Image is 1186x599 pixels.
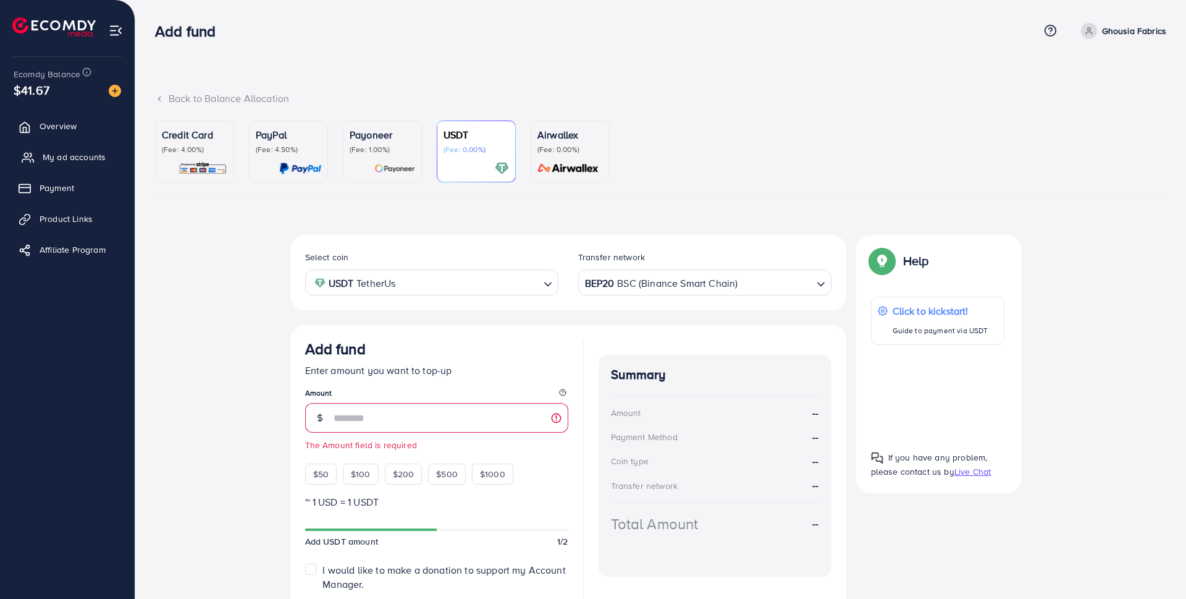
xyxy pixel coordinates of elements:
span: $200 [393,468,414,480]
span: $100 [351,468,371,480]
img: card [374,161,415,176]
strong: -- [812,406,818,420]
span: Product Links [40,213,93,225]
span: $500 [436,468,458,480]
p: (Fee: 0.00%) [444,145,509,155]
p: Payoneer [350,127,415,142]
span: Live Chat [954,465,991,478]
a: Ghousia Fabrics [1076,23,1166,39]
span: Payment [40,182,74,194]
span: TetherUs [356,274,395,292]
input: Search for option [399,273,538,292]
a: My ad accounts [9,145,125,169]
div: Payment Method [611,431,678,443]
img: card [179,161,227,176]
strong: -- [812,478,818,492]
span: 1/2 [557,535,568,548]
span: Overview [40,120,77,132]
img: logo [12,17,96,36]
div: Total Amount [611,513,699,535]
img: coin [314,278,326,289]
p: (Fee: 4.00%) [162,145,227,155]
span: If you have any problem, please contact us by [871,451,988,478]
h3: Add fund [155,22,225,40]
span: I would like to make a donation to support my Account Manager. [322,563,565,591]
span: Affiliate Program [40,244,106,256]
div: Transfer network [611,480,678,492]
h4: Summary [611,367,819,383]
p: Help [903,253,929,268]
span: Add USDT amount [305,535,378,548]
div: Search for option [305,270,558,295]
p: Ghousia Fabrics [1102,23,1166,38]
p: (Fee: 4.50%) [256,145,321,155]
h3: Add fund [305,340,366,358]
small: The Amount field is required [305,439,568,451]
legend: Amount [305,388,568,403]
a: Payment [9,176,125,200]
img: Popup guide [871,250,893,272]
img: card [279,161,321,176]
a: Overview [9,114,125,138]
p: Credit Card [162,127,227,142]
span: My ad accounts [43,151,106,163]
a: Affiliate Program [9,237,125,262]
p: Enter amount you want to top-up [305,363,568,378]
div: Search for option [578,270,831,295]
p: (Fee: 0.00%) [537,145,603,155]
strong: -- [812,517,818,531]
p: ~ 1 USD = 1 USDT [305,495,568,509]
span: Ecomdy Balance [14,68,80,80]
div: Amount [611,407,641,419]
img: card [534,161,603,176]
img: image [109,85,121,97]
strong: USDT [329,274,354,292]
strong: BEP20 [585,274,615,292]
img: menu [109,23,123,38]
img: Popup guide [871,452,883,464]
div: Coin type [611,455,649,467]
p: PayPal [256,127,321,142]
span: BSC (Binance Smart Chain) [617,274,738,292]
span: $41.67 [14,81,49,99]
label: Select coin [305,251,349,263]
input: Search for option [739,273,811,292]
span: $1000 [480,468,505,480]
img: card [495,161,509,176]
span: $50 [313,468,329,480]
p: Guide to payment via USDT [893,323,988,338]
a: Product Links [9,206,125,231]
p: USDT [444,127,509,142]
p: Click to kickstart! [893,304,988,318]
strong: -- [812,430,818,444]
p: (Fee: 1.00%) [350,145,415,155]
p: Airwallex [537,127,603,142]
strong: -- [812,454,818,469]
label: Transfer network [578,251,646,263]
div: Back to Balance Allocation [155,91,1166,106]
